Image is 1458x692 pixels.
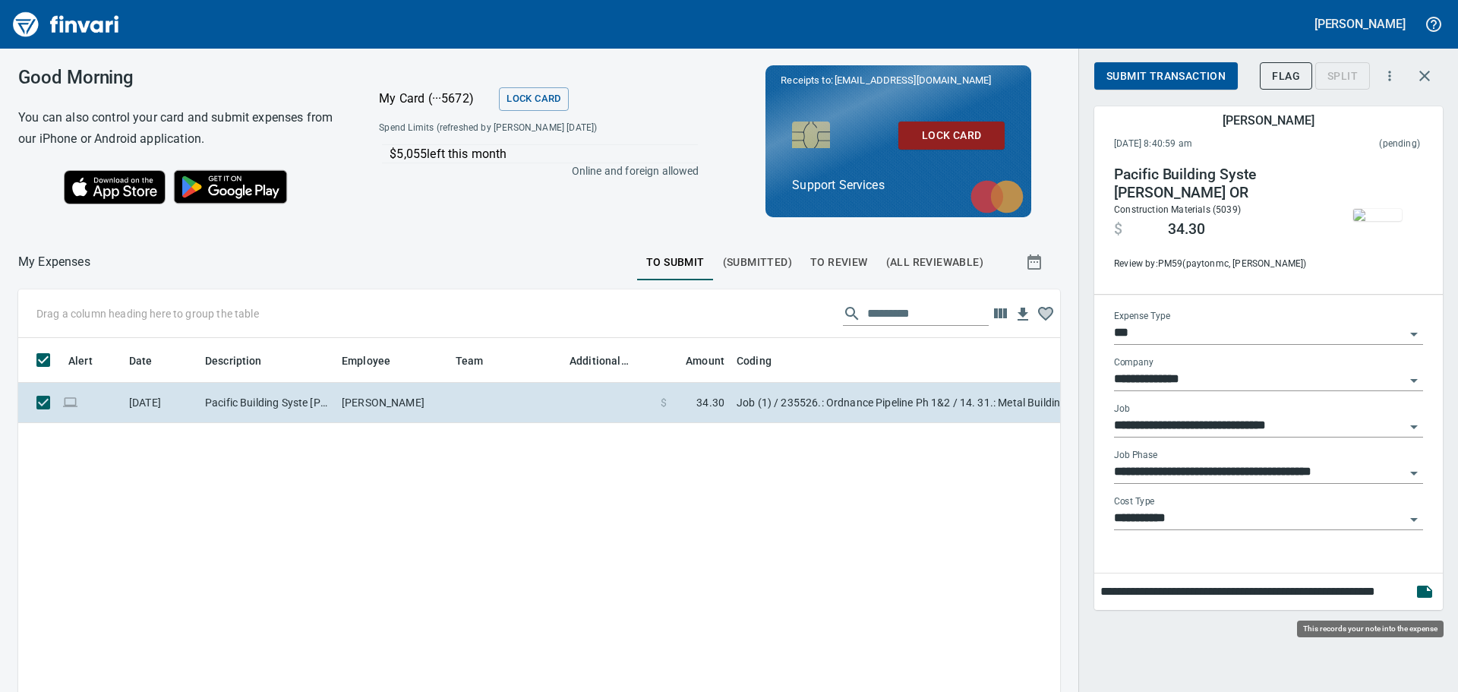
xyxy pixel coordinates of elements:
label: Expense Type [1114,312,1170,321]
span: Coding [737,352,772,370]
button: Open [1403,370,1425,391]
button: Flag [1260,62,1312,90]
button: Download Table [1011,303,1034,326]
span: Employee [342,352,390,370]
p: Support Services [792,176,1005,194]
span: Description [205,352,282,370]
span: Spend Limits (refreshed by [PERSON_NAME] [DATE]) [379,121,646,136]
h3: Good Morning [18,67,341,88]
span: This charge has not been settled by the merchant yet. This usually takes a couple of days but in ... [1286,137,1420,152]
button: More [1373,59,1406,93]
button: Close transaction [1406,58,1443,94]
span: Review by: PM59 (paytonmc, [PERSON_NAME]) [1114,257,1321,272]
button: Column choices favorited. Click to reset to default [1034,302,1057,325]
span: Alert [68,352,112,370]
p: My Expenses [18,253,90,271]
span: Description [205,352,262,370]
span: Date [129,352,172,370]
span: To Review [810,253,868,272]
h5: [PERSON_NAME] [1223,112,1314,128]
span: Submit Transaction [1106,67,1226,86]
span: [DATE] 8:40:59 am [1114,137,1286,152]
div: Transaction still pending, cannot split yet. It usually takes 2-3 days for a merchant to settle a... [1315,68,1370,81]
img: Get it on Google Play [166,162,296,212]
span: 34.30 [1168,220,1205,239]
button: Open [1403,416,1425,438]
span: (Submitted) [723,253,792,272]
button: Open [1403,324,1425,345]
span: Lock Card [910,126,993,145]
span: Coding [737,352,791,370]
span: Online transaction [62,397,78,407]
span: $ [661,395,667,410]
td: Job (1) / 235526.: Ordnance Pipeline Ph 1&2 / 14. 31.: Metal Building Siding Clean/ Issue / 3: Ma... [731,383,1110,423]
p: My Card (···5672) [379,90,493,108]
p: Drag a column heading here to group the table [36,306,259,321]
label: Cost Type [1114,498,1155,507]
span: 34.30 [696,395,724,410]
button: Choose columns to display [989,302,1011,325]
span: [EMAIL_ADDRESS][DOMAIN_NAME] [833,73,993,87]
span: Flag [1272,67,1300,86]
button: Submit Transaction [1094,62,1238,90]
button: Open [1403,509,1425,530]
button: Open [1403,463,1425,484]
nav: breadcrumb [18,253,90,271]
h6: You can also control your card and submit expenses from our iPhone or Android application. [18,107,341,150]
button: Lock Card [898,122,1005,150]
h4: Pacific Building Syste [PERSON_NAME] OR [1114,166,1321,202]
span: Amount [666,352,724,370]
span: $ [1114,220,1122,239]
label: Job Phase [1114,451,1157,460]
img: receipts%2Ftapani%2F2025-09-23%2FNEsw9X4wyyOGIebisYSa9hDywWp2__BJ1ggfLdHPlNSxbd5OT0_2.jpg [1353,209,1402,221]
td: Pacific Building Syste [PERSON_NAME] OR [199,383,336,423]
span: Team [456,352,484,370]
span: Date [129,352,153,370]
button: [PERSON_NAME] [1311,12,1409,36]
span: Additional Reviewer [570,352,629,370]
span: Team [456,352,503,370]
img: mastercard.svg [963,172,1031,221]
td: [PERSON_NAME] [336,383,450,423]
img: Finvari [9,6,123,43]
label: Company [1114,359,1153,368]
button: Show transactions within a particular date range [1011,244,1060,280]
span: Alert [68,352,93,370]
span: (All Reviewable) [886,253,983,272]
button: Lock Card [499,87,568,111]
p: $5,055 left this month [390,145,697,163]
span: Construction Materials (5039) [1114,204,1241,215]
p: Receipts to: [781,73,1016,88]
p: Online and foreign allowed [367,163,699,179]
img: Download on the App Store [64,170,166,204]
span: Amount [686,352,724,370]
span: To Submit [646,253,705,272]
span: Lock Card [507,90,560,108]
label: Job [1114,405,1130,414]
h5: [PERSON_NAME] [1314,16,1406,32]
span: Additional Reviewer [570,352,649,370]
span: Employee [342,352,410,370]
td: [DATE] [123,383,199,423]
